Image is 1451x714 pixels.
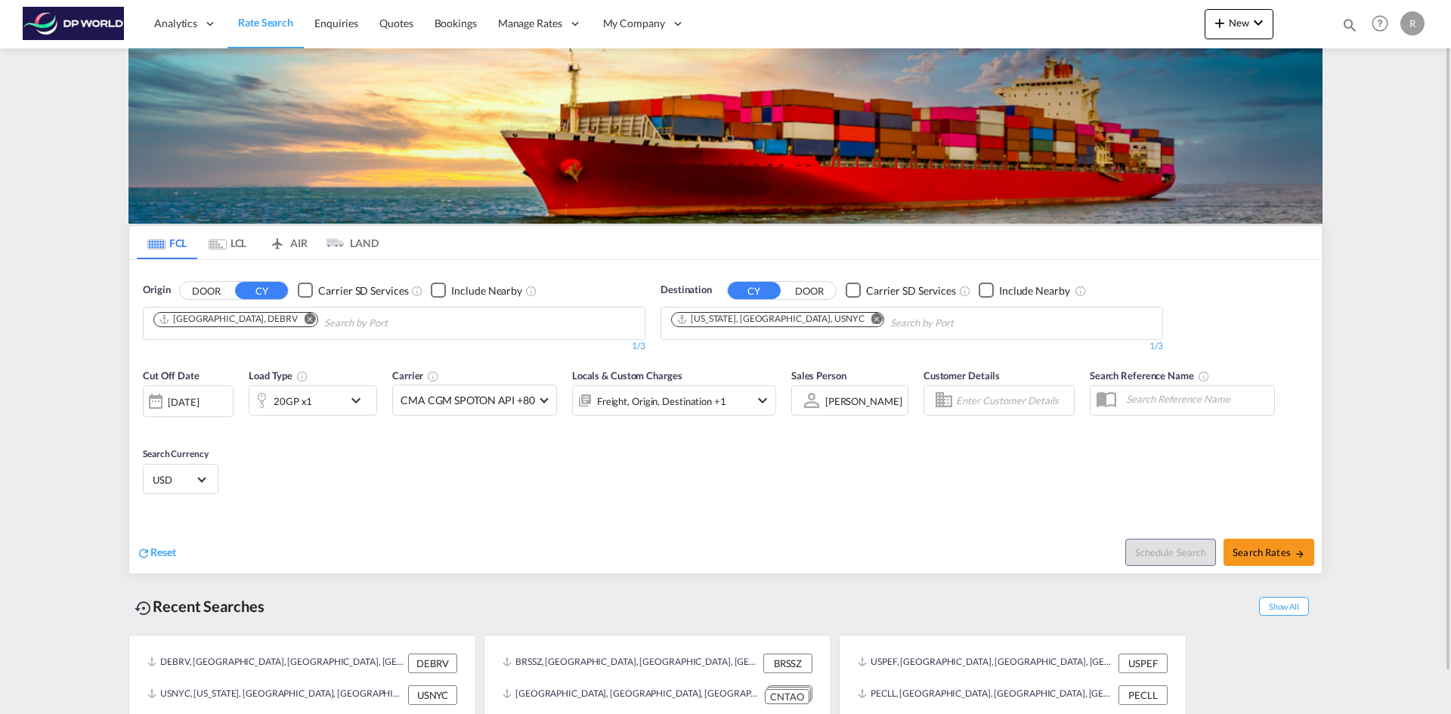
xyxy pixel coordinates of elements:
[1249,14,1267,32] md-icon: icon-chevron-down
[159,313,301,326] div: Press delete to remove this chip.
[143,340,645,353] div: 1/3
[435,17,477,29] span: Bookings
[258,226,318,259] md-tab-item: AIR
[959,285,971,297] md-icon: Unchecked: Search for CY (Container Yard) services for all selected carriers.Checked : Search for...
[753,391,772,410] md-icon: icon-chevron-down
[1118,654,1168,673] div: USPEF
[295,313,317,328] button: Remove
[765,689,809,705] div: CNTAO
[763,654,812,673] div: BRSSZ
[143,369,200,382] span: Cut Off Date
[1400,11,1425,36] div: R
[128,48,1323,224] img: LCL+%26+FCL+BACKGROUND.png
[180,282,233,299] button: DOOR
[154,16,197,31] span: Analytics
[956,389,1069,412] input: Enter Customer Details
[979,283,1070,298] md-checkbox: Checkbox No Ink
[503,685,761,704] div: CNTAO, Qingdao, China, Greater China & Far East Asia, Asia Pacific
[669,308,1040,335] md-chips-wrap: Chips container. Use arrow keys to select chips.
[1233,546,1305,558] span: Search Rates
[143,448,209,459] span: Search Currency
[1090,369,1210,382] span: Search Reference Name
[1259,597,1309,616] span: Show All
[147,654,404,673] div: DEBRV, Bremerhaven, Germany, Western Europe, Europe
[1224,539,1314,566] button: Search Ratesicon-arrow-right
[153,473,195,487] span: USD
[676,313,867,326] div: Press delete to remove this chip.
[298,283,408,298] md-checkbox: Checkbox No Ink
[498,16,562,31] span: Manage Rates
[137,545,176,561] div: icon-refreshReset
[603,16,665,31] span: My Company
[1198,370,1210,382] md-icon: Your search will be saved by the below given name
[1295,549,1305,559] md-icon: icon-arrow-right
[137,546,150,560] md-icon: icon-refresh
[147,685,404,705] div: USNYC, New York, NY, United States, North America, Americas
[824,390,904,412] md-select: Sales Person: Rosa Paczynski
[661,340,1163,353] div: 1/3
[249,369,308,382] span: Load Type
[324,311,468,335] input: Chips input.
[1367,11,1393,36] span: Help
[525,285,537,297] md-icon: Unchecked: Ignores neighbouring ports when fetching rates.Checked : Includes neighbouring ports w...
[159,313,298,326] div: Bremerhaven, DEBRV
[129,260,1322,573] div: OriginDOOR CY Checkbox No InkUnchecked: Search for CY (Container Yard) services for all selected ...
[503,654,760,673] div: BRSSZ, Santos, Brazil, South America, Americas
[1205,9,1273,39] button: icon-plus 400-fgNewicon-chevron-down
[347,391,373,410] md-icon: icon-chevron-down
[137,226,197,259] md-tab-item: FCL
[379,17,413,29] span: Quotes
[150,546,176,558] span: Reset
[401,393,535,408] span: CMA CGM SPOTON API +80
[572,369,682,382] span: Locals & Custom Charges
[1118,685,1168,705] div: PECLL
[890,311,1034,335] input: Chips input.
[858,685,1115,705] div: PECLL, Callao, Peru, South America, Americas
[1341,17,1358,33] md-icon: icon-magnify
[137,226,379,259] md-pagination-wrapper: Use the left and right arrow keys to navigate between tabs
[143,416,154,436] md-datepicker: Select
[128,589,271,623] div: Recent Searches
[427,370,439,382] md-icon: The selected Trucker/Carrierwill be displayed in the rate results If the rates are from another f...
[1211,14,1229,32] md-icon: icon-plus 400-fg
[1125,539,1216,566] button: Note: By default Schedule search will only considerorigin ports, destination ports and cut off da...
[235,282,288,299] button: CY
[676,313,864,326] div: New York, NY, USNYC
[135,599,153,617] md-icon: icon-backup-restore
[1075,285,1087,297] md-icon: Unchecked: Ignores neighbouring ports when fetching rates.Checked : Includes neighbouring ports w...
[999,283,1070,298] div: Include Nearby
[783,282,836,299] button: DOOR
[728,282,781,299] button: CY
[924,369,1000,382] span: Customer Details
[866,283,956,298] div: Carrier SD Services
[451,283,522,298] div: Include Nearby
[249,385,377,416] div: 20GP x1icon-chevron-down
[1367,11,1400,38] div: Help
[318,226,379,259] md-tab-item: LAND
[151,468,210,490] md-select: Select Currency: $ USDUnited States Dollar
[318,283,408,298] div: Carrier SD Services
[572,385,776,416] div: Freight Origin Destination Factory Stuffingicon-chevron-down
[143,385,234,417] div: [DATE]
[861,313,883,328] button: Remove
[408,685,457,705] div: USNYC
[143,283,170,298] span: Origin
[431,283,522,298] md-checkbox: Checkbox No Ink
[1118,388,1274,410] input: Search Reference Name
[238,16,293,29] span: Rate Search
[296,370,308,382] md-icon: icon-information-outline
[411,285,423,297] md-icon: Unchecked: Search for CY (Container Yard) services for all selected carriers.Checked : Search for...
[408,654,457,673] div: DEBRV
[597,391,726,412] div: Freight Origin Destination Factory Stuffing
[825,395,902,407] div: [PERSON_NAME]
[274,391,312,412] div: 20GP x1
[268,234,286,246] md-icon: icon-airplane
[314,17,358,29] span: Enquiries
[1341,17,1358,39] div: icon-magnify
[791,369,846,382] span: Sales Person
[858,654,1115,673] div: USPEF, Port Everglades, FL, United States, North America, Americas
[168,395,199,409] div: [DATE]
[197,226,258,259] md-tab-item: LCL
[846,283,956,298] md-checkbox: Checkbox No Ink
